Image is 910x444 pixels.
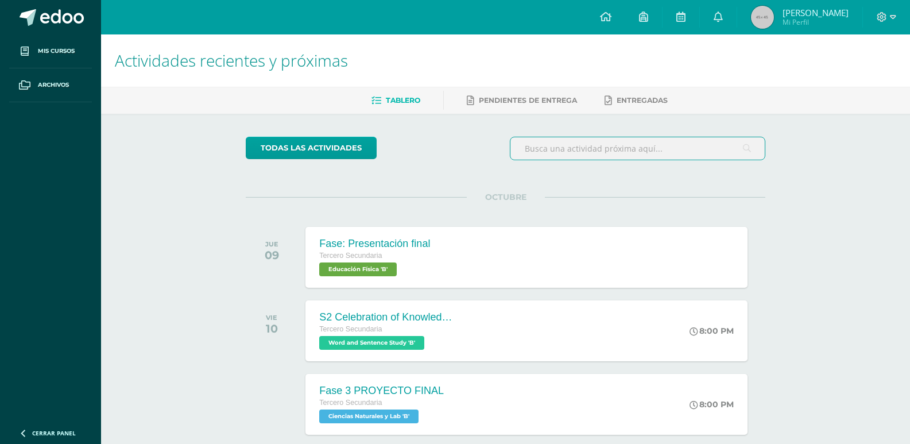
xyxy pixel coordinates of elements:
[371,91,420,110] a: Tablero
[266,322,278,335] div: 10
[783,7,849,18] span: [PERSON_NAME]
[319,325,382,333] span: Tercero Secundaria
[783,17,849,27] span: Mi Perfil
[246,137,377,159] a: todas las Actividades
[751,6,774,29] img: 45x45
[479,96,577,105] span: Pendientes de entrega
[617,96,668,105] span: Entregadas
[32,429,76,437] span: Cerrar panel
[319,262,397,276] span: Educación Física 'B'
[115,49,348,71] span: Actividades recientes y próximas
[690,399,734,410] div: 8:00 PM
[319,336,424,350] span: Word and Sentence Study 'B'
[467,192,545,202] span: OCTUBRE
[319,410,419,423] span: Ciencias Naturales y Lab 'B'
[510,137,765,160] input: Busca una actividad próxima aquí...
[386,96,420,105] span: Tablero
[605,91,668,110] a: Entregadas
[319,238,430,250] div: Fase: Presentación final
[690,326,734,336] div: 8:00 PM
[266,314,278,322] div: VIE
[9,68,92,102] a: Archivos
[265,240,279,248] div: JUE
[319,311,457,323] div: S2 Celebration of Knowledge #2
[38,47,75,56] span: Mis cursos
[38,80,69,90] span: Archivos
[9,34,92,68] a: Mis cursos
[467,91,577,110] a: Pendientes de entrega
[319,385,444,397] div: Fase 3 PROYECTO FINAL
[319,399,382,407] span: Tercero Secundaria
[265,248,279,262] div: 09
[319,252,382,260] span: Tercero Secundaria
